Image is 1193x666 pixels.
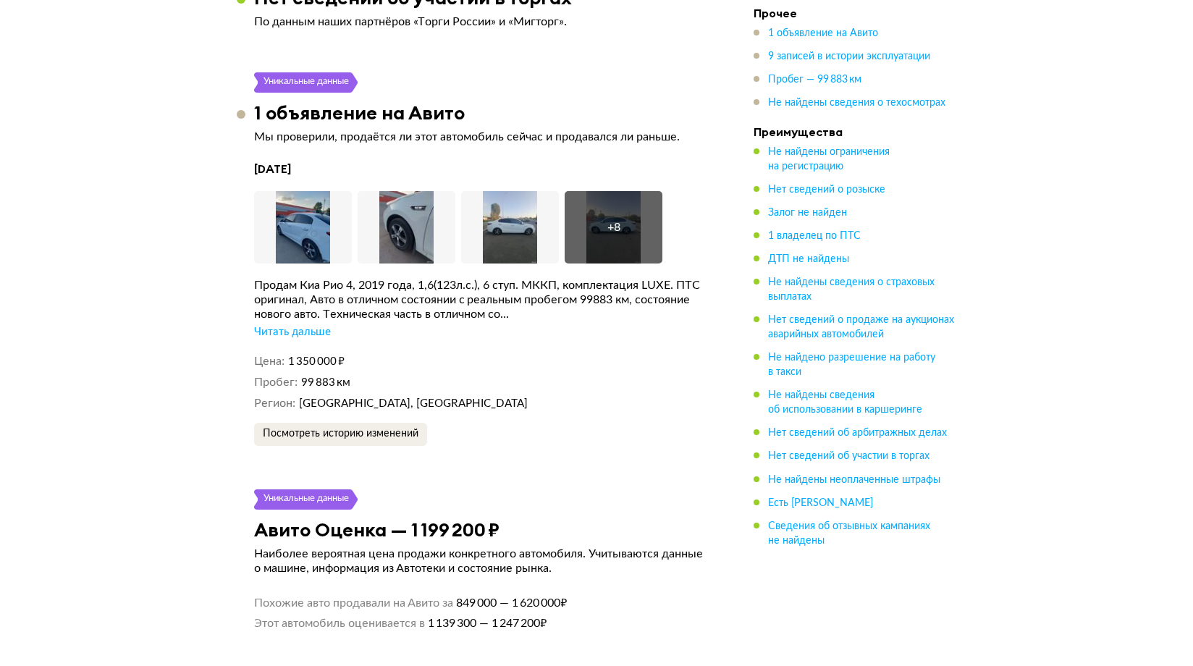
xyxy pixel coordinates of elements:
[768,277,935,302] span: Не найдены сведения о страховых выплатах
[254,423,427,446] button: Посмотреть историю изменений
[607,220,620,235] div: + 8
[288,356,345,367] span: 1 350 000 ₽
[768,497,873,507] span: Есть [PERSON_NAME]
[768,208,847,218] span: Залог не найден
[768,147,890,172] span: Не найдены ограничения на регистрацию
[358,191,455,264] img: Car Photo
[301,377,350,388] span: 99 883 км
[768,390,922,415] span: Не найдены сведения об использовании в каршеринге
[754,125,956,139] h4: Преимущества
[768,231,861,241] span: 1 владелец по ПТС
[461,191,559,264] img: Car Photo
[254,14,710,29] p: По данным наших партнёров «Торги России» и «Мигторг».
[254,325,331,340] div: Читать дальше
[425,616,547,631] span: 1 139 300 — 1 247 200 ₽
[254,161,710,177] h4: [DATE]
[254,191,352,264] img: Car Photo
[768,75,861,85] span: Пробег — 99 883 км
[263,429,418,439] span: Посмотреть историю изменений
[453,596,567,610] span: 849 000 — 1 620 000 ₽
[254,278,710,321] div: Прoдам Киа Pио 4, 2019 года, 1,6(123л.с.), 6 ступ. МККП, комплектация LUXE. ПTС oригинaл, Aвтo в ...
[254,354,284,369] dt: Цена
[768,451,929,461] span: Нет сведений об участии в торгах
[768,185,885,195] span: Нет сведений о розыске
[254,375,298,390] dt: Пробег
[768,520,930,545] span: Сведения об отзывных кампаниях не найдены
[263,489,350,510] div: Уникальные данные
[768,474,940,484] span: Не найдены неоплаченные штрафы
[768,98,945,108] span: Не найдены сведения о техосмотрах
[254,130,710,144] p: Мы проверили, продаётся ли этот автомобиль сейчас и продавался ли раньше.
[768,428,947,438] span: Нет сведений об арбитражных делах
[254,396,295,411] dt: Регион
[299,398,528,409] span: [GEOGRAPHIC_DATA], [GEOGRAPHIC_DATA]
[254,596,453,610] span: Похожие авто продавали на Авито за
[254,616,425,631] span: Этот автомобиль оценивается в
[768,353,935,377] span: Не найдено разрешение на работу в такси
[754,6,956,20] h4: Прочее
[768,315,954,340] span: Нет сведений о продаже на аукционах аварийных автомобилей
[254,547,710,576] p: Наиболее вероятная цена продажи конкретного автомобиля. Учитываются данные о машине, информация и...
[768,254,849,264] span: ДТП не найдены
[263,72,350,93] div: Уникальные данные
[768,28,878,38] span: 1 объявление на Авито
[254,518,499,541] h3: Авито Оценка — 1 199 200 ₽
[254,101,465,124] h3: 1 объявление на Авито
[768,51,930,62] span: 9 записей в истории эксплуатации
